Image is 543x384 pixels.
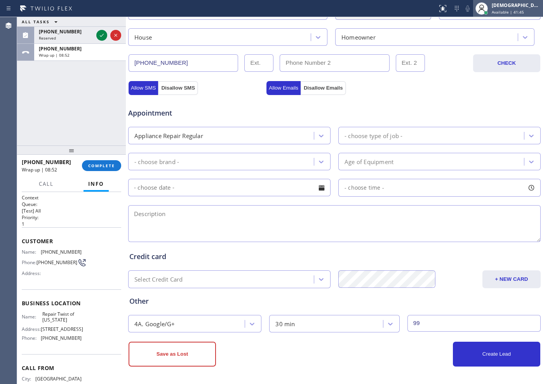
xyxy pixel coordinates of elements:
[134,33,152,42] div: House
[88,180,104,187] span: Info
[22,249,41,255] span: Name:
[41,249,82,255] span: [PHONE_NUMBER]
[22,376,35,382] span: City:
[34,176,58,192] button: Call
[473,54,540,72] button: CHECK
[37,259,77,265] span: [PHONE_NUMBER]
[345,157,393,166] div: Age of Equipment
[266,81,301,95] button: Allow Emails
[88,163,115,168] span: COMPLETE
[22,270,42,276] span: Address:
[22,221,121,227] p: 1
[128,108,265,118] span: Appointment
[396,54,425,72] input: Ext. 2
[22,208,121,214] p: [Test] All
[22,259,37,265] span: Phone:
[244,54,273,72] input: Ext.
[39,45,82,52] span: [PHONE_NUMBER]
[39,35,56,41] span: Reserved
[84,176,109,192] button: Info
[134,275,183,284] div: Select Credit Card
[22,326,41,332] span: Address:
[134,131,203,140] div: Appliance Repair Regular
[462,3,473,14] button: Mute
[345,131,402,140] div: - choose type of job -
[22,166,57,173] span: Wrap up | 08:52
[22,158,71,166] span: [PHONE_NUMBER]
[453,342,540,367] button: Create Lead
[129,251,540,262] div: Credit card
[39,52,70,58] span: Wrap up | 08:52
[22,335,41,341] span: Phone:
[22,194,121,201] h1: Context
[482,270,541,288] button: + NEW CARD
[22,19,50,24] span: ALL TASKS
[134,157,179,166] div: - choose brand -
[128,179,331,196] input: - choose date -
[158,81,198,95] button: Disallow SMS
[345,184,384,191] span: - choose time -
[22,299,121,307] span: Business location
[41,335,82,341] span: [PHONE_NUMBER]
[129,81,158,95] button: Allow SMS
[492,9,524,15] span: Available | 41:45
[407,315,541,332] input: Service Call Fee
[341,33,376,42] div: Homeowner
[301,81,346,95] button: Disallow Emails
[39,28,82,35] span: [PHONE_NUMBER]
[17,17,65,26] button: ALL TASKS
[129,54,238,72] input: Phone Number
[492,2,541,9] div: [DEMOGRAPHIC_DATA][PERSON_NAME]
[39,180,54,187] span: Call
[41,326,83,332] span: [STREET_ADDRESS]
[22,237,121,245] span: Customer
[134,319,175,328] div: 4A. Google/G+
[22,214,121,221] h2: Priority:
[82,160,121,171] button: COMPLETE
[22,201,121,208] h2: Queue:
[35,376,82,382] span: [GEOGRAPHIC_DATA]
[275,319,295,328] div: 30 min
[129,342,216,367] button: Save as Lost
[42,311,81,323] span: Repair Twist of [US_STATE]
[22,364,121,372] span: Call From
[110,30,121,41] button: Reject
[280,54,389,72] input: Phone Number 2
[96,30,107,41] button: Accept
[22,314,42,320] span: Name:
[129,296,540,306] div: Other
